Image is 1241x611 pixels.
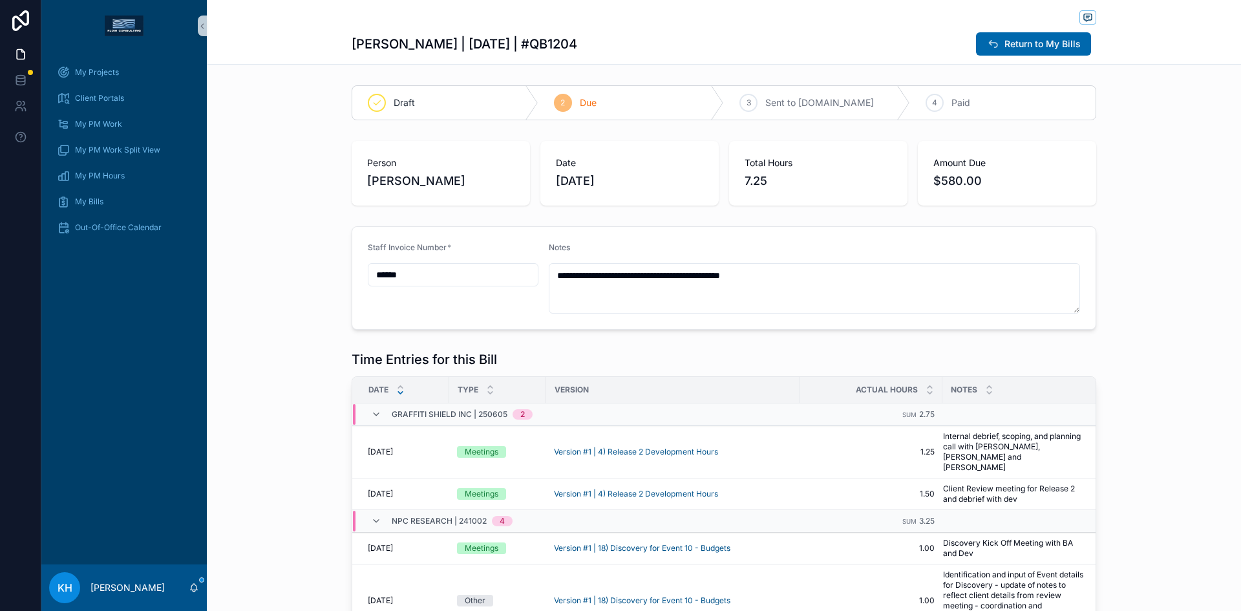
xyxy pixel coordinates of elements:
span: 4 [932,98,937,108]
span: Date [368,385,388,395]
span: My PM Work [75,119,122,129]
span: Paid [951,96,970,109]
span: Discovery Kick Off Meeting with BA and Dev [943,538,1083,559]
a: My Bills [49,190,199,213]
span: Graffiti Shield Inc | 250605 [392,409,507,420]
span: Draft [394,96,415,109]
a: My PM Hours [49,164,199,188]
div: Meetings [465,446,498,458]
div: Other [465,595,485,606]
div: 4 [500,516,505,526]
span: My PM Work Split View [75,145,160,155]
span: [DATE] [368,595,393,606]
span: Version [555,385,589,395]
span: Client Review meeting for Release 2 and debrief with dev [943,484,1083,504]
span: My Bills [75,197,103,207]
span: 2.75 [919,409,935,419]
span: 3 [747,98,751,108]
a: My Projects [49,61,199,84]
span: Due [580,96,597,109]
div: Meetings [465,488,498,500]
span: Internal debrief, scoping, and planning call with [PERSON_NAME], [PERSON_NAME] and [PERSON_NAME] [943,431,1083,473]
a: My PM Work Split View [49,138,199,162]
span: 1.50 [808,489,935,499]
span: Notes [951,385,977,395]
span: Sent to [DOMAIN_NAME] [765,96,874,109]
span: $580.00 [933,172,1081,190]
span: Notes [549,242,570,252]
span: 1.00 [808,595,935,606]
span: Type [458,385,478,395]
a: Version #1 | 18) Discovery for Event 10 - Budgets [554,543,730,553]
a: Client Portals [49,87,199,110]
span: Client Portals [75,93,124,103]
div: Meetings [465,542,498,554]
span: Total Hours [745,156,892,169]
h1: [PERSON_NAME] | [DATE] | #QB1204 [352,35,577,53]
span: 3.25 [919,516,935,526]
a: Version #1 | 18) Discovery for Event 10 - Budgets [554,595,730,606]
span: Staff Invoice Number [368,242,447,252]
span: Person [367,156,514,169]
div: scrollable content [41,52,207,256]
button: Return to My Bills [976,32,1091,56]
span: 1.00 [808,543,935,553]
span: [DATE] [368,543,393,553]
a: My PM Work [49,113,199,136]
a: Version #1 | 4) Release 2 Development Hours [554,447,718,457]
a: Out-Of-Office Calendar [49,216,199,239]
span: My Projects [75,67,119,78]
span: NPC Research | 241002 [392,516,487,526]
small: Sum [902,518,917,525]
img: App logo [105,16,143,36]
span: Out-Of-Office Calendar [75,222,162,233]
span: My PM Hours [75,171,125,181]
span: 1.25 [808,447,935,457]
span: Return to My Bills [1004,38,1081,50]
span: [DATE] [368,447,393,457]
h1: Time Entries for this Bill [352,350,497,369]
span: Actual Hours [856,385,918,395]
span: 7.25 [745,172,892,190]
span: Date [556,156,703,169]
div: 2 [520,409,525,420]
a: Version #1 | 4) Release 2 Development Hours [554,489,718,499]
small: Sum [902,411,917,418]
span: [DATE] [556,172,703,190]
span: [PERSON_NAME] [367,172,465,190]
span: 2 [560,98,565,108]
span: Amount Due [933,156,1081,169]
span: KH [58,580,72,595]
span: [DATE] [368,489,393,499]
p: [PERSON_NAME] [90,581,165,594]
